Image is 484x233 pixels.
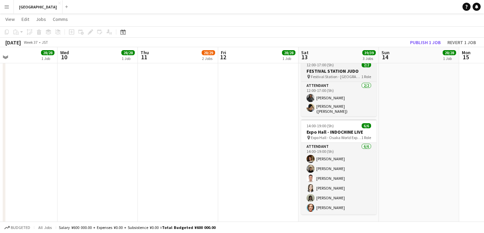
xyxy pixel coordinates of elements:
[307,62,334,67] span: 12:00-17:00 (5h)
[5,39,21,46] div: [DATE]
[407,38,443,47] button: Publish 1 job
[41,56,54,61] div: 1 Job
[301,129,376,135] h3: Expo Hall - INDOCHINE LIVE
[301,119,376,214] app-job-card: 14:00-19:00 (5h)6/6Expo Hall - INDOCHINE LIVE Expo Hall - Osaka World Expo 20251 RoleATTENDANT6/6...
[443,56,456,61] div: 1 Job
[311,74,361,79] span: Festival Station - [GEOGRAPHIC_DATA] World Expo 2025
[301,143,376,214] app-card-role: ATTENDANT6/614:00-19:00 (5h)[PERSON_NAME][PERSON_NAME][PERSON_NAME][PERSON_NAME][PERSON_NAME][PER...
[140,49,149,56] span: Thu
[19,15,32,24] a: Edit
[60,49,69,56] span: Wed
[37,225,53,230] span: All jobs
[282,50,295,55] span: 28/28
[301,49,309,56] span: Sat
[445,38,479,47] button: Revert 1 job
[301,82,376,116] app-card-role: ATTENDANT2/212:00-17:00 (5h)[PERSON_NAME][PERSON_NAME]([PERSON_NAME])
[22,16,29,22] span: Edit
[3,15,17,24] a: View
[41,50,54,55] span: 28/28
[443,50,456,55] span: 28/28
[221,49,226,56] span: Fri
[307,123,334,128] span: 14:00-19:00 (5h)
[22,40,39,45] span: Week 37
[363,56,375,61] div: 3 Jobs
[202,50,215,55] span: 28/29
[362,123,371,128] span: 6/6
[311,135,361,140] span: Expo Hall - Osaka World Expo 2025
[42,40,48,45] div: JST
[162,225,215,230] span: Total Budgeted ¥600 000.00
[202,56,215,61] div: 2 Jobs
[362,50,376,55] span: 39/39
[5,16,15,22] span: View
[361,135,371,140] span: 1 Role
[59,53,69,61] span: 10
[122,56,134,61] div: 1 Job
[381,49,390,56] span: Sun
[33,15,49,24] a: Jobs
[462,49,471,56] span: Mon
[11,225,30,230] span: Budgeted
[59,225,215,230] div: Salary ¥600 000.00 + Expenses ¥0.00 + Subsistence ¥0.00 =
[53,16,68,22] span: Comms
[301,68,376,74] h3: FESTIVAL STATION JUDO
[380,53,390,61] span: 14
[300,53,309,61] span: 13
[362,62,371,67] span: 2/2
[139,53,149,61] span: 11
[361,74,371,79] span: 1 Role
[220,53,226,61] span: 12
[121,50,135,55] span: 28/28
[14,0,63,13] button: [GEOGRAPHIC_DATA]
[36,16,46,22] span: Jobs
[3,224,31,231] button: Budgeted
[301,58,376,116] app-job-card: 12:00-17:00 (5h)2/2FESTIVAL STATION JUDO Festival Station - [GEOGRAPHIC_DATA] World Expo 20251 Ro...
[461,53,471,61] span: 15
[282,56,295,61] div: 1 Job
[50,15,71,24] a: Comms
